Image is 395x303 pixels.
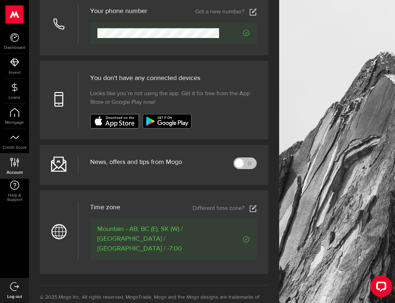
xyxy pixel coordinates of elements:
span: News, offers and tips from Mogo [90,159,182,165]
span: You don't have any connected devices [90,75,200,81]
img: badge-google-play.svg [143,114,192,129]
a: Different time zone? [193,205,257,212]
a: Got a new number? [195,8,257,16]
span: Verified [219,236,249,243]
span: Mountain - AB; BC (E); SK (W) / [GEOGRAPHIC_DATA] / [GEOGRAPHIC_DATA] / -7:00 [97,224,219,254]
iframe: LiveChat chat widget [365,273,395,303]
img: badge-app-store.svg [90,114,139,129]
span: Looks like you’re not using the app. Get it for free from the App Store or Google Play now! [90,89,257,107]
h3: Your phone number [90,8,147,14]
span: Verified [219,30,249,36]
span: Time zone [90,204,120,211]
